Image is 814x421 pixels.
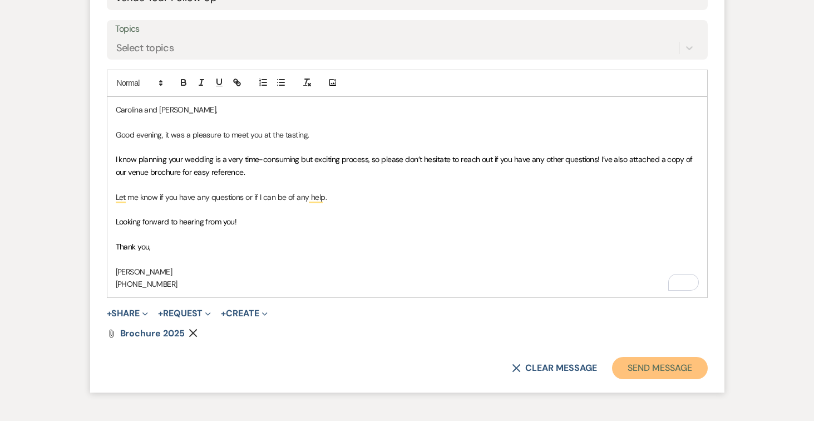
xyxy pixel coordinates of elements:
[116,217,237,227] span: Looking forward to hearing from you!
[120,329,185,338] a: Brochure 2025
[120,327,185,339] span: Brochure 2025
[116,266,699,278] p: [PERSON_NAME]
[107,309,112,318] span: +
[116,278,699,290] p: [PHONE_NUMBER]
[116,40,174,55] div: Select topics
[116,129,699,141] p: Good evening, it was a pleasure to meet you at the tasting.
[116,104,699,116] p: Carolina and [PERSON_NAME],
[158,309,163,318] span: +
[116,242,151,252] span: Thank you,
[116,191,699,203] p: Let me know if you have any questions or if I can be of any help.
[221,309,267,318] button: Create
[221,309,226,318] span: +
[115,21,699,37] label: Topics
[512,364,596,373] button: Clear message
[158,309,211,318] button: Request
[612,357,707,379] button: Send Message
[107,97,707,297] div: To enrich screen reader interactions, please activate Accessibility in Grammarly extension settings
[107,309,149,318] button: Share
[116,154,694,177] span: I know planning your wedding is a very time-consuming but exciting process, so please don’t hesit...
